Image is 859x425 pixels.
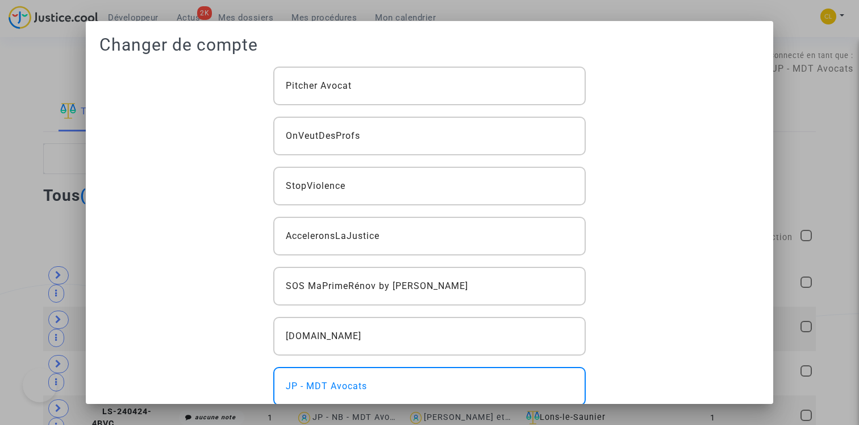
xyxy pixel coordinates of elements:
span: AcceleronsLaJustice [286,229,380,243]
span: [DOMAIN_NAME] [286,329,361,343]
span: SOS MaPrimeRénov by [PERSON_NAME] [286,279,468,293]
span: Pitcher Avocat [286,79,352,93]
h1: Changer de compte [99,35,760,55]
span: StopViolence [286,179,345,193]
iframe: Help Scout Beacon - Open [23,368,57,402]
span: JP - MDT Avocats [286,379,367,393]
span: OnVeutDesProfs [286,129,360,143]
